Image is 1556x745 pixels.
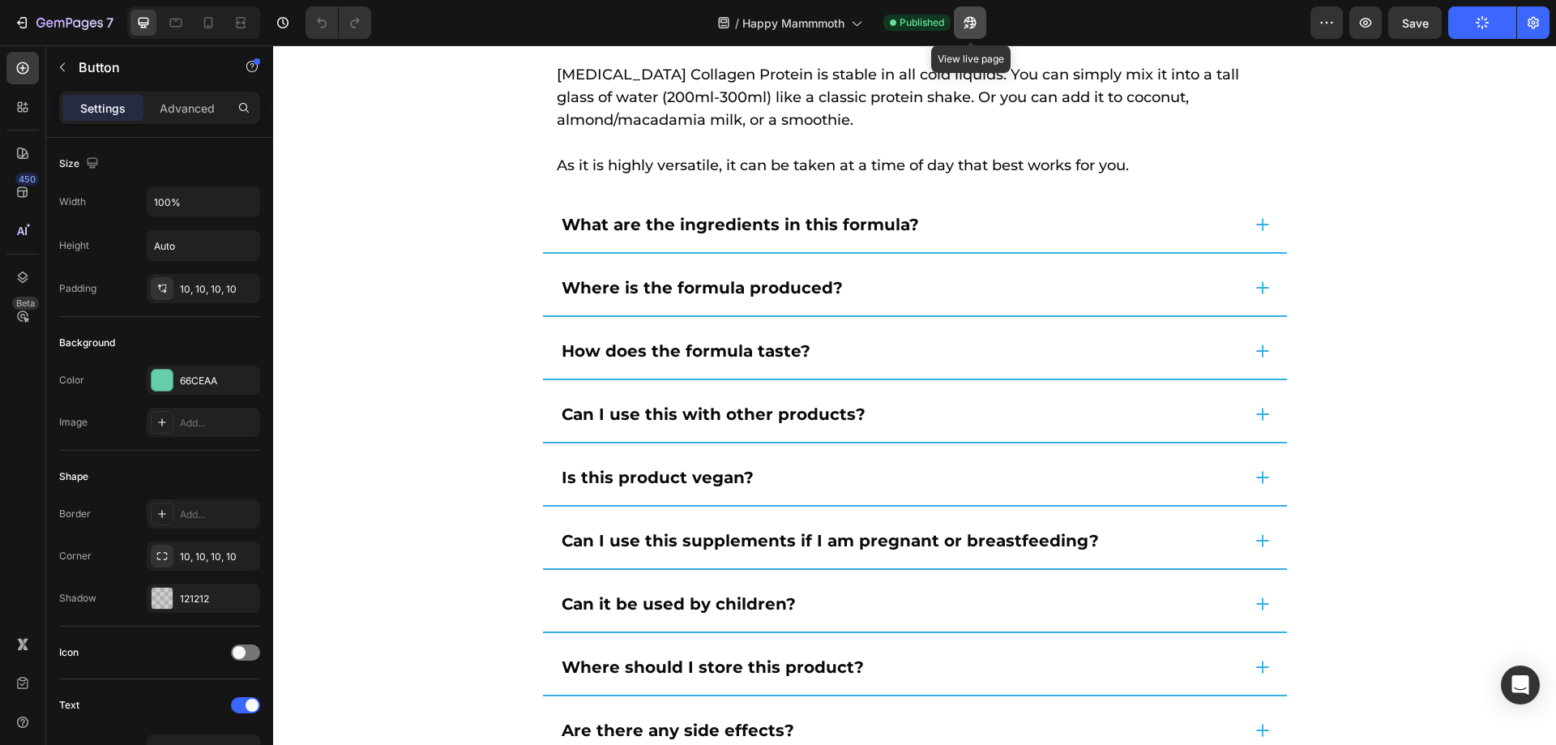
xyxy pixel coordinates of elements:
span: Published [900,15,944,30]
div: Border [59,507,91,521]
div: Color [59,373,84,387]
p: Advanced [160,100,215,117]
p: Can I use this with other products? [289,356,592,382]
div: 450 [15,173,39,186]
div: Image [59,415,88,430]
div: Padding [59,281,96,296]
div: Icon [59,645,79,660]
div: Background [59,336,115,350]
div: Shadow [59,591,96,606]
div: Open Intercom Messenger [1501,666,1540,704]
p: Can it be used by children? [289,546,523,572]
p: Where should I store this product? [289,609,591,635]
div: Beta [12,297,39,310]
div: Shape [59,469,88,484]
div: Width [59,195,86,209]
div: 121212 [180,592,256,606]
input: Auto [147,231,259,260]
div: 10, 10, 10, 10 [180,282,256,297]
div: Corner [59,549,92,563]
p: Button [79,58,216,77]
div: 66CEAA [180,374,256,388]
p: Can I use this supplements if I am pregnant or breastfeeding? [289,482,826,508]
input: Auto [147,187,259,216]
div: 10, 10, 10, 10 [180,550,256,564]
p: Settings [80,100,126,117]
span: Save [1402,16,1429,30]
button: 7 [6,6,121,39]
div: Height [59,238,89,253]
p: As it is highly versatile, it can be taken at a time of day that best works for you. [284,109,1000,131]
div: Add... [180,507,256,522]
span: / [735,15,739,32]
p: Is this product vegan? [289,419,481,445]
p: 7 [106,13,113,32]
p: Are there any side effects? [289,672,521,698]
p: How does the formula taste? [289,293,537,319]
iframe: To enrich screen reader interactions, please activate Accessibility in Grammarly extension settings [273,45,1556,745]
div: Size [59,153,102,175]
div: Add... [180,416,256,430]
span: Happy Mammmoth [742,15,844,32]
div: Undo/Redo [306,6,371,39]
p: What are the ingredients in this formula? [289,166,646,192]
p: Where is the formula produced? [289,229,570,255]
button: Save [1388,6,1442,39]
div: Text [59,698,79,713]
